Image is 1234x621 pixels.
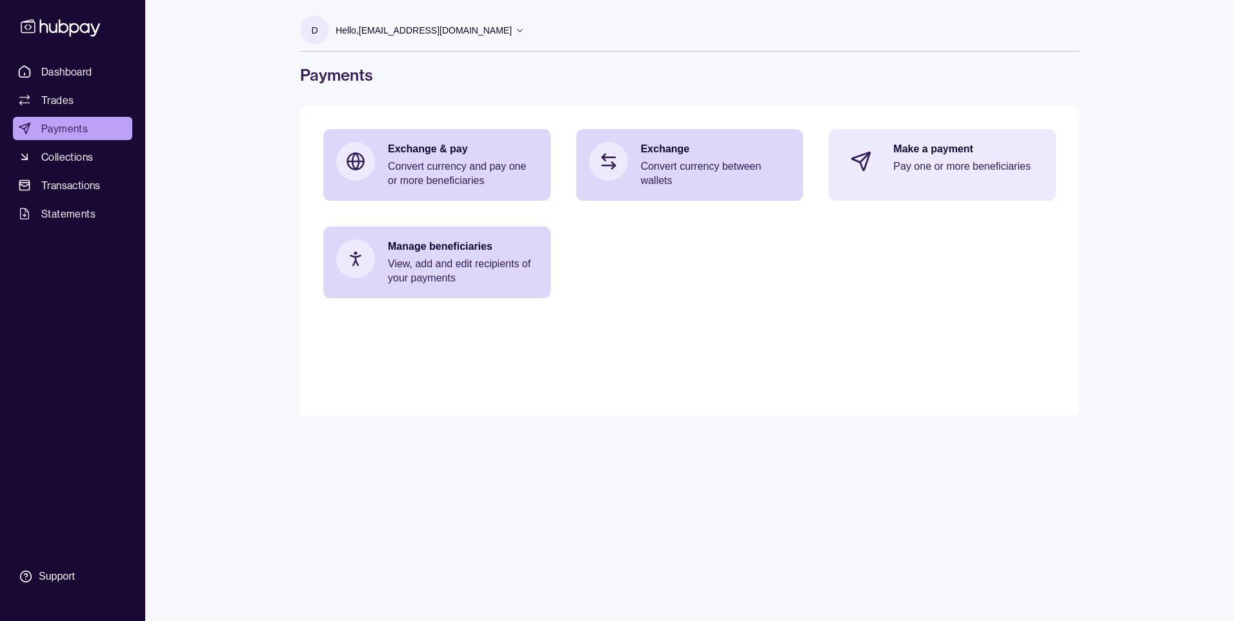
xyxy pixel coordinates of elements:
[41,121,88,136] span: Payments
[641,159,791,188] p: Convert currency between wallets
[311,23,318,37] p: d
[41,178,101,193] span: Transactions
[13,145,132,168] a: Collections
[13,60,132,83] a: Dashboard
[13,117,132,140] a: Payments
[576,129,804,201] a: ExchangeConvert currency between wallets
[13,174,132,197] a: Transactions
[13,563,132,590] a: Support
[41,206,96,221] span: Statements
[388,142,538,156] p: Exchange & pay
[893,142,1043,156] p: Make a payment
[388,257,538,285] p: View, add and edit recipients of your payments
[41,92,74,108] span: Trades
[39,569,75,584] div: Support
[893,159,1043,174] p: Pay one or more beneficiaries
[13,202,132,225] a: Statements
[41,149,93,165] span: Collections
[388,239,538,254] p: Manage beneficiaries
[13,88,132,112] a: Trades
[829,129,1056,194] a: Make a paymentPay one or more beneficiaries
[323,227,551,298] a: Manage beneficiariesView, add and edit recipients of your payments
[41,64,92,79] span: Dashboard
[388,159,538,188] p: Convert currency and pay one or more beneficiaries
[300,65,1079,85] h1: Payments
[641,142,791,156] p: Exchange
[336,23,512,37] p: Hello, [EMAIL_ADDRESS][DOMAIN_NAME]
[323,129,551,201] a: Exchange & payConvert currency and pay one or more beneficiaries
